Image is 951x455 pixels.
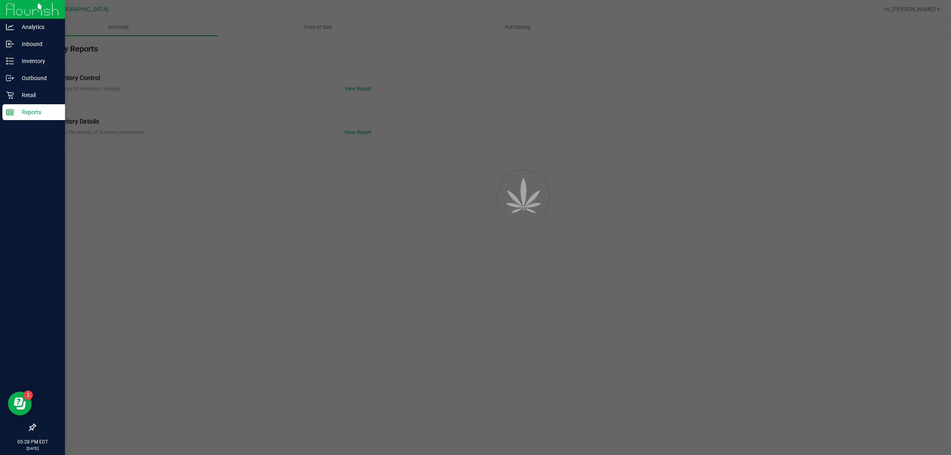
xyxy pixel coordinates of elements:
[6,23,14,31] inline-svg: Analytics
[4,438,61,445] p: 05:28 PM EDT
[14,90,61,100] p: Retail
[14,56,61,66] p: Inventory
[14,22,61,32] p: Analytics
[6,57,14,65] inline-svg: Inventory
[23,390,33,400] iframe: Resource center unread badge
[14,107,61,117] p: Reports
[14,73,61,83] p: Outbound
[4,445,61,451] p: [DATE]
[8,392,32,415] iframe: Resource center
[6,91,14,99] inline-svg: Retail
[6,40,14,48] inline-svg: Inbound
[14,39,61,49] p: Inbound
[6,108,14,116] inline-svg: Reports
[6,74,14,82] inline-svg: Outbound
